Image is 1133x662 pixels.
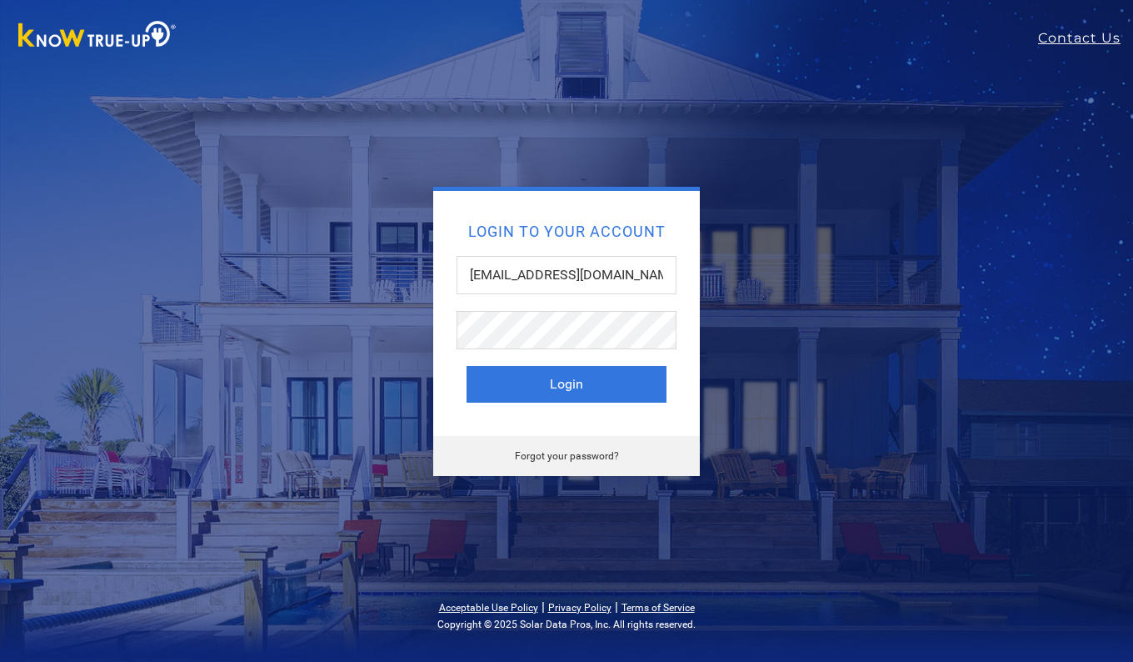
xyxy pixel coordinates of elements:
[621,602,695,614] a: Terms of Service
[457,256,676,294] input: Email
[467,366,666,403] button: Login
[542,599,545,614] span: |
[467,224,666,239] h2: Login to your account
[548,602,611,614] a: Privacy Policy
[615,599,618,614] span: |
[515,450,619,462] a: Forgot your password?
[10,18,185,55] img: Know True-Up
[1038,28,1133,48] a: Contact Us
[439,602,538,614] a: Acceptable Use Policy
